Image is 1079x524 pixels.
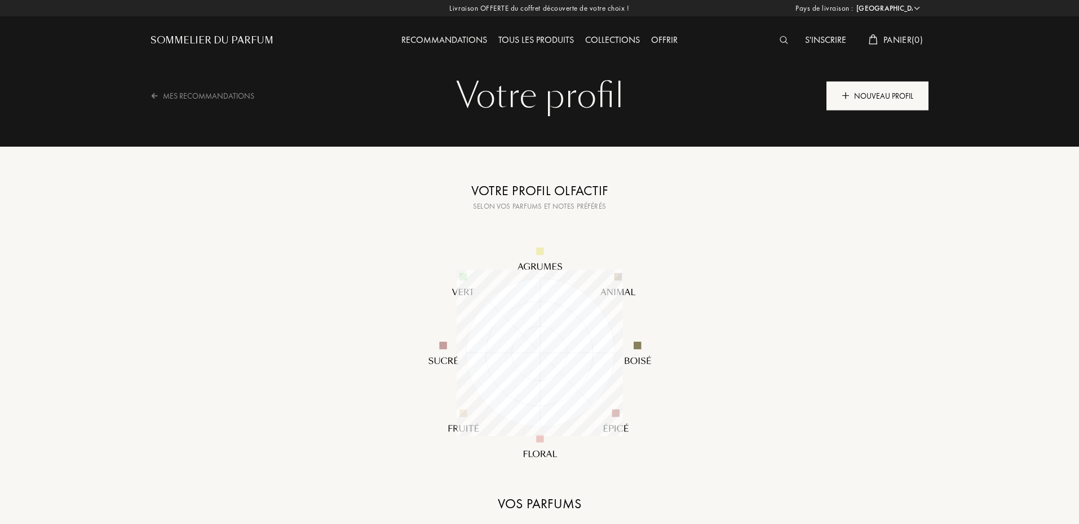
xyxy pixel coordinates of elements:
[493,33,580,48] div: Tous les produits
[151,34,273,47] a: Sommelier du Parfum
[580,33,645,48] div: Collections
[399,201,680,212] div: Selon vos parfums et notes préférés
[795,3,854,14] span: Pays de livraison :
[404,217,675,488] img: radar_desktop_fr.svg
[580,34,645,46] a: Collections
[399,494,680,514] div: Vos parfums
[399,180,680,201] div: Votre profil olfactif
[151,91,158,99] img: arrow_big_left.png
[799,34,852,46] a: S'inscrire
[842,91,850,99] img: plus_icn.png
[151,82,269,109] div: Mes Recommandations
[826,81,928,110] div: Nouveau profil
[645,33,683,48] div: Offrir
[493,34,580,46] a: Tous les produits
[869,34,878,45] img: cart_white.svg
[780,36,788,44] img: search_icn_white.svg
[645,34,683,46] a: Offrir
[159,73,920,118] div: Votre profil
[799,33,852,48] div: S'inscrire
[396,34,493,46] a: Recommandations
[396,33,493,48] div: Recommandations
[883,34,923,46] span: Panier ( 0 )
